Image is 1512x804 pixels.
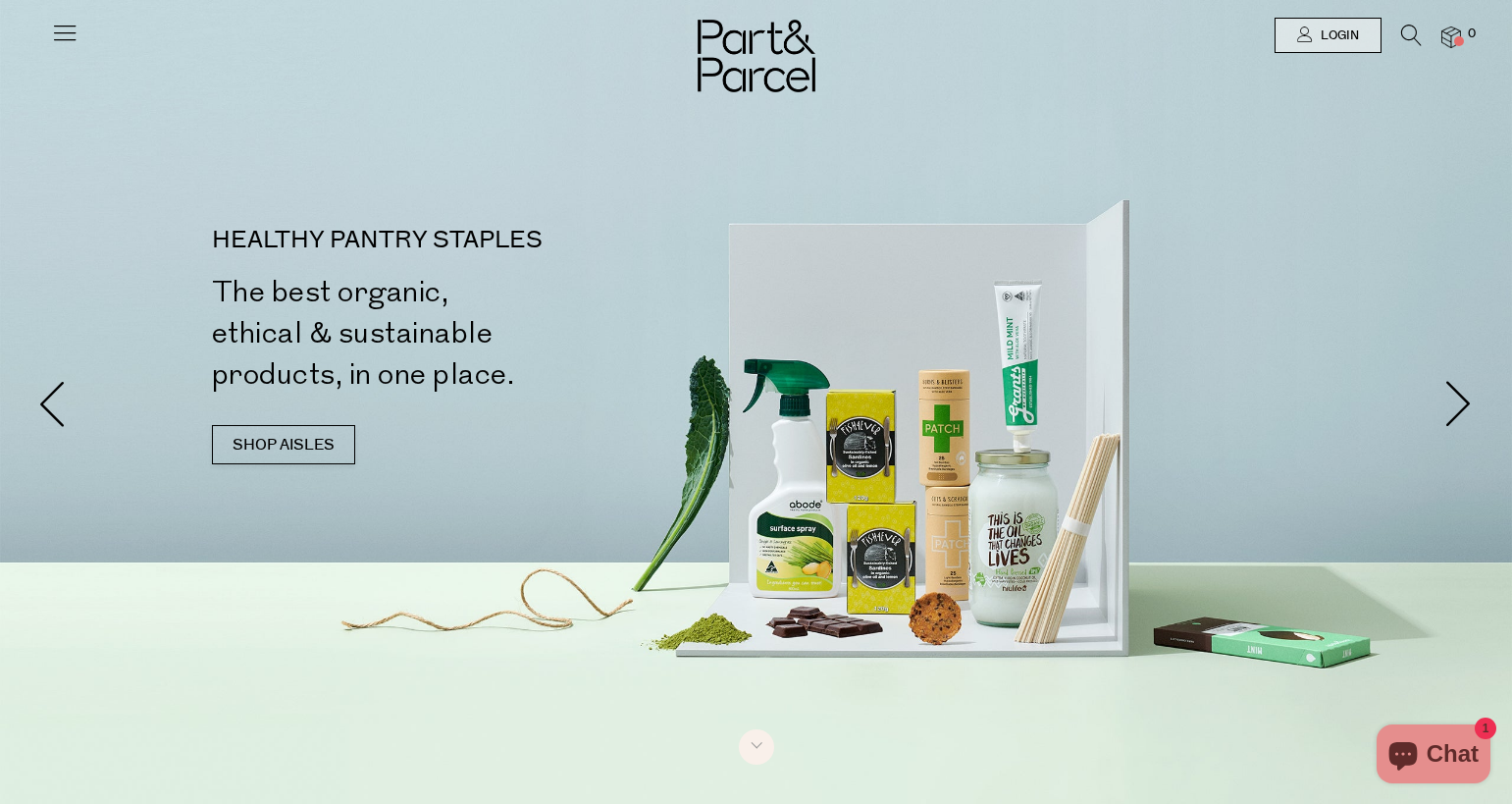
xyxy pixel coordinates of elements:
a: Login [1275,18,1382,53]
img: Part&Parcel [698,20,815,92]
h2: The best organic, ethical & sustainable products, in one place. [212,272,764,396]
a: 0 [1441,27,1461,47]
inbox-online-store-chat: Shopify online store chat [1371,724,1496,788]
span: Login [1316,27,1359,44]
p: HEALTHY PANTRY STAPLES [212,229,764,252]
a: SHOP AISLES [212,425,355,464]
span: 0 [1463,26,1481,43]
